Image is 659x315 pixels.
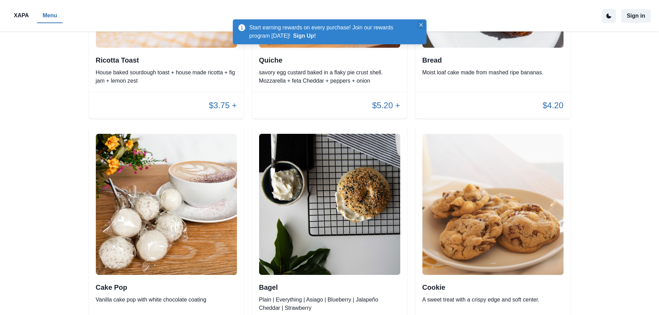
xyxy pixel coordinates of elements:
[259,56,400,64] h2: Quiche
[96,296,237,304] p: Vanilla cake pop with white chocolate coating
[422,283,564,291] h2: Cookie
[259,296,400,312] p: Plain | Everything | Asiago | Blueberry | Jalapeño Cheddar | Strawberry
[422,56,564,64] h2: Bread
[96,68,237,85] p: House baked sourdough toast + house made ricotta + fig jam + lemon zest
[96,56,237,64] h2: Ricotta Toast
[43,11,57,20] p: Menu
[417,21,425,29] button: Close
[249,24,415,40] p: Start earning rewards on every purchase! Join our rewards program [DATE]!
[259,134,400,275] img: original.jpeg
[602,9,616,23] button: active dark theme mode
[293,33,316,39] button: Sign Up!
[14,11,29,20] p: XAPA
[422,68,564,77] p: Moist loaf cake made from mashed ripe bananas.
[621,9,651,23] button: Sign in
[422,296,564,304] p: A sweet treat with a crispy edge and soft center.
[96,283,237,291] h2: Cake Pop
[259,283,400,291] h2: Bagel
[372,99,400,112] p: $5.20 +
[422,134,564,275] img: original.jpeg
[542,99,563,112] p: $4.20
[96,134,237,275] img: original.jpeg
[209,99,237,112] p: $3.75 +
[259,68,400,85] p: savory egg custard baked in a flaky pie crust shell. Mozzarella + feta Cheddar + peppers + onion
